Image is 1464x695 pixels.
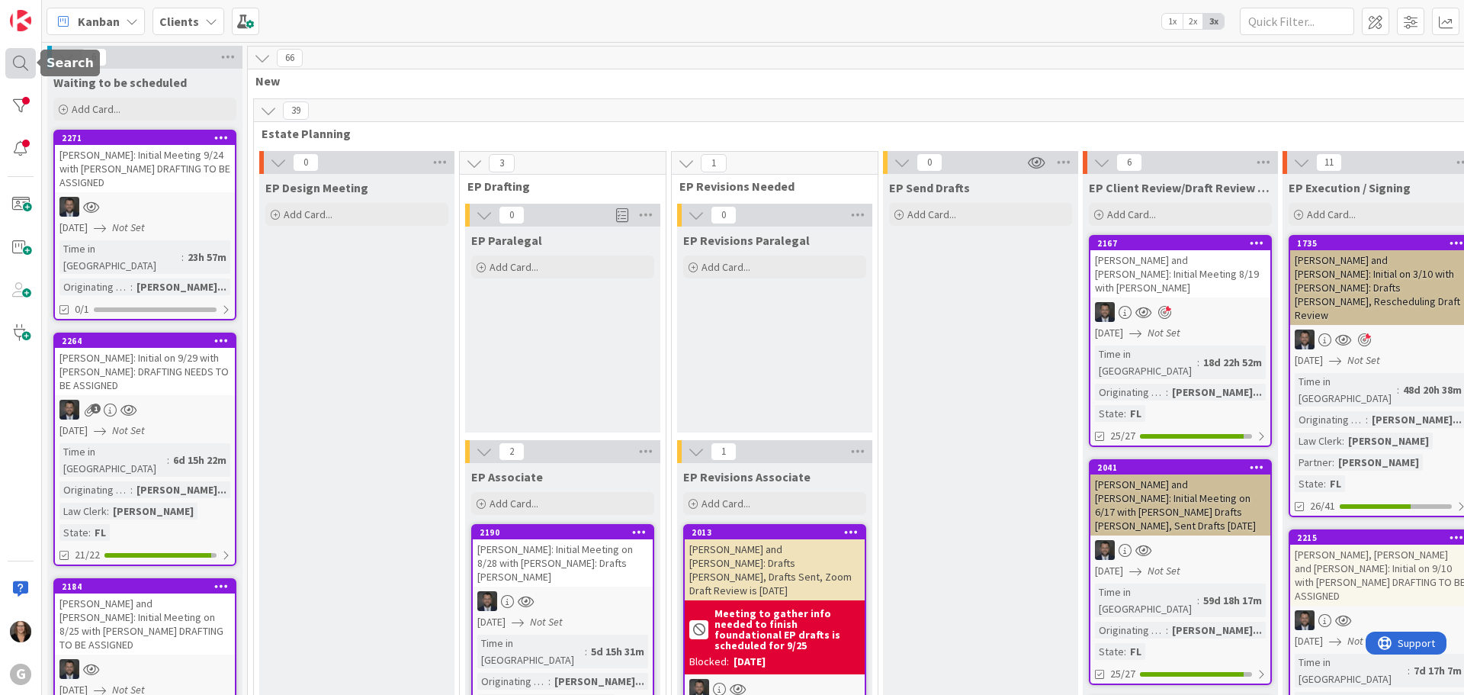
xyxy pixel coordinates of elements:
[889,180,970,195] span: EP Send Drafts
[689,654,729,670] div: Blocked:
[133,481,230,498] div: [PERSON_NAME]...
[1197,354,1199,371] span: :
[1326,475,1345,492] div: FL
[701,260,750,274] span: Add Card...
[683,233,810,248] span: EP Revisions Paralegal
[181,249,184,265] span: :
[1347,634,1380,648] i: Not Set
[59,220,88,236] span: [DATE]
[1097,462,1270,473] div: 2041
[107,503,109,520] span: :
[734,654,766,670] div: [DATE]
[55,580,235,594] div: 2184
[1295,610,1315,630] img: JW
[62,336,235,346] div: 2264
[283,101,309,120] span: 39
[109,503,197,520] div: [PERSON_NAME]
[473,526,653,587] div: 2190[PERSON_NAME]: Initial Meeting on 8/28 with [PERSON_NAME]: Drafts [PERSON_NAME]
[1347,353,1380,367] i: Not Set
[499,442,525,461] span: 2
[1126,643,1145,660] div: FL
[1316,153,1342,172] span: 11
[683,469,811,484] span: EP Revisions Associate
[1310,498,1335,514] span: 26/41
[692,527,865,538] div: 2013
[1166,622,1168,639] span: :
[1090,461,1270,475] div: 2041
[1110,666,1135,682] span: 25/27
[1090,461,1270,536] div: 2041[PERSON_NAME] and [PERSON_NAME]: Initial Meeting on 6/17 with [PERSON_NAME] Drafts [PERSON_NA...
[1124,405,1126,422] span: :
[130,481,133,498] span: :
[59,524,88,541] div: State
[1162,14,1183,29] span: 1x
[585,643,587,660] span: :
[1090,302,1270,322] div: JW
[473,539,653,587] div: [PERSON_NAME]: Initial Meeting on 8/28 with [PERSON_NAME]: Drafts [PERSON_NAME]
[1095,325,1123,341] span: [DATE]
[1203,14,1224,29] span: 3x
[1097,238,1270,249] div: 2167
[59,197,79,217] img: JW
[1095,540,1115,560] img: JW
[55,594,235,655] div: [PERSON_NAME] and [PERSON_NAME]: Initial Meeting on 8/25 with [PERSON_NAME] DRAFTING TO BE ASSIGNED
[480,527,653,538] div: 2190
[1344,433,1433,449] div: [PERSON_NAME]
[10,621,31,642] img: MW
[685,526,865,539] div: 2013
[1124,643,1126,660] span: :
[293,153,319,172] span: 0
[1366,411,1368,428] span: :
[1095,384,1166,401] div: Originating Attorney
[59,240,181,274] div: Time in [GEOGRAPHIC_DATA]
[112,220,145,234] i: Not Set
[471,233,542,248] span: EP Paralegal
[59,659,79,679] img: JW
[32,2,69,21] span: Support
[490,497,538,510] span: Add Card...
[587,643,648,660] div: 5d 15h 31m
[1332,454,1334,471] span: :
[55,145,235,192] div: [PERSON_NAME]: Initial Meeting 9/24 with [PERSON_NAME] DRAFTING TO BE ASSIGNED
[1295,330,1315,349] img: JW
[55,131,235,192] div: 2271[PERSON_NAME]: Initial Meeting 9/24 with [PERSON_NAME] DRAFTING TO BE ASSIGNED
[701,497,750,510] span: Add Card...
[167,452,169,468] span: :
[1334,454,1423,471] div: [PERSON_NAME]
[55,580,235,655] div: 2184[PERSON_NAME] and [PERSON_NAME]: Initial Meeting on 8/25 with [PERSON_NAME] DRAFTING TO BE AS...
[1090,475,1270,536] div: [PERSON_NAME] and [PERSON_NAME]: Initial Meeting on 6/17 with [PERSON_NAME] Drafts [PERSON_NAME],...
[169,452,230,468] div: 6d 15h 22m
[62,581,235,592] div: 2184
[133,278,230,295] div: [PERSON_NAME]...
[1240,8,1354,35] input: Quick Filter...
[55,334,235,395] div: 2264[PERSON_NAME]: Initial on 9/29 with [PERSON_NAME]: DRAFTING NEEDS TO BE ASSIGNED
[917,153,942,172] span: 0
[53,75,187,90] span: Waiting to be scheduled
[81,48,107,66] span: 6
[1295,454,1332,471] div: Partner
[1408,662,1410,679] span: :
[55,659,235,679] div: JW
[91,524,110,541] div: FL
[1324,475,1326,492] span: :
[477,673,548,690] div: Originating Attorney
[1199,354,1266,371] div: 18d 22h 52m
[1397,381,1399,398] span: :
[88,524,91,541] span: :
[1116,153,1142,172] span: 6
[59,481,130,498] div: Originating Attorney
[78,12,120,31] span: Kanban
[1295,352,1323,368] span: [DATE]
[1095,405,1124,422] div: State
[467,179,647,194] span: EP Drafting
[284,208,332,221] span: Add Card...
[55,197,235,217] div: JW
[1148,564,1180,578] i: Not Set
[907,208,956,221] span: Add Card...
[10,10,31,31] img: Visit kanbanzone.com
[75,301,89,317] span: 0/1
[1307,208,1356,221] span: Add Card...
[490,260,538,274] span: Add Card...
[62,133,235,143] div: 2271
[1166,384,1168,401] span: :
